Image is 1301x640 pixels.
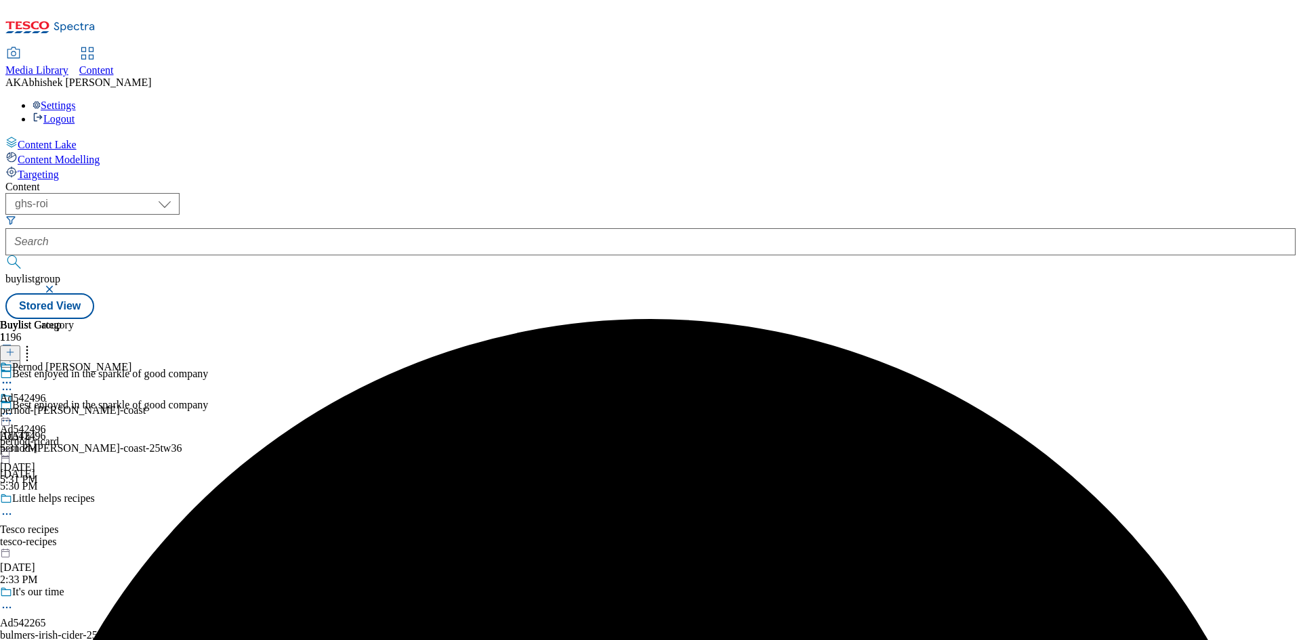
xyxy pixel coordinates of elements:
div: It's our time [12,586,64,598]
span: AK [5,77,21,88]
div: Content [5,181,1296,193]
button: Stored View [5,293,94,319]
a: Content [79,48,114,77]
a: Media Library [5,48,68,77]
span: Content [79,64,114,76]
div: Little helps recipes [12,492,95,505]
span: Abhishek [PERSON_NAME] [21,77,151,88]
span: buylistgroup [5,273,60,284]
input: Search [5,228,1296,255]
a: Content Modelling [5,151,1296,166]
div: Pernod [PERSON_NAME] [12,361,131,373]
span: Content Modelling [18,154,100,165]
a: Targeting [5,166,1296,181]
a: Settings [33,100,76,111]
a: Logout [33,113,75,125]
span: Targeting [18,169,59,180]
svg: Search Filters [5,215,16,226]
span: Media Library [5,64,68,76]
span: Content Lake [18,139,77,150]
a: Content Lake [5,136,1296,151]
